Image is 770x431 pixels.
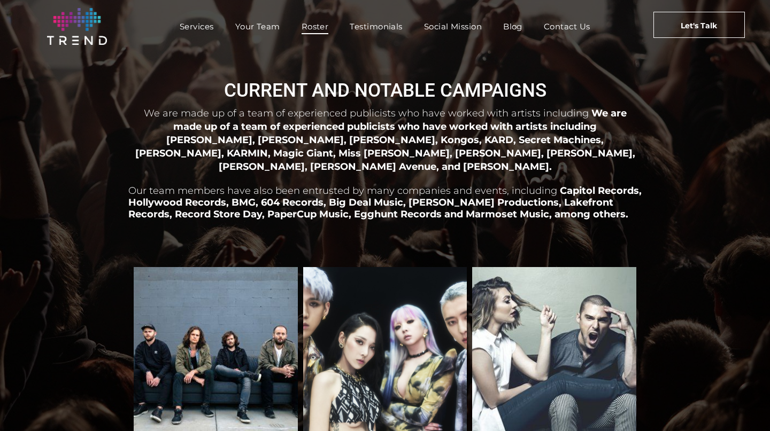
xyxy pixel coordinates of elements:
[472,267,636,431] a: Karmin
[681,12,717,39] span: Let's Talk
[224,80,546,101] span: CURRENT AND NOTABLE CAMPAIGNS
[533,19,601,34] a: Contact Us
[339,19,413,34] a: Testimonials
[492,19,533,34] a: Blog
[169,19,225,34] a: Services
[291,19,340,34] a: Roster
[47,8,107,45] img: logo
[128,185,557,197] span: Our team members have also been entrusted by many companies and events, including
[225,19,291,34] a: Your Team
[134,267,298,431] a: Kongos
[144,107,589,119] span: We are made up of a team of experienced publicists who have worked with artists including
[303,267,467,431] a: KARD
[653,12,745,38] a: Let's Talk
[413,19,492,34] a: Social Mission
[128,185,642,220] span: Capitol Records, Hollywood Records, BMG, 604 Records, Big Deal Music, [PERSON_NAME] Productions, ...
[135,107,635,172] span: We are made up of a team of experienced publicists who have worked with artists including [PERSON...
